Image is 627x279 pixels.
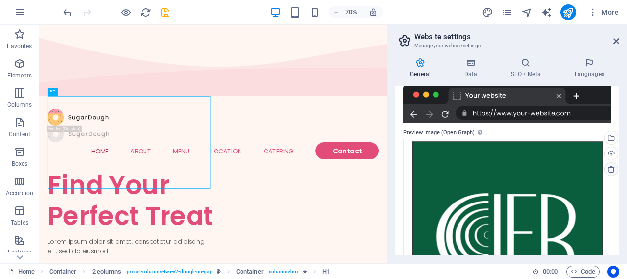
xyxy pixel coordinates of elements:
[588,7,619,17] span: More
[607,266,619,278] button: Usercentrics
[303,269,307,274] i: Element contains an animation
[160,7,171,18] i: Save (Ctrl+S)
[11,219,28,227] p: Tables
[7,42,32,50] p: Favorites
[322,266,330,278] span: Click to select. Double-click to edit
[7,101,32,109] p: Columns
[584,4,623,20] button: More
[8,266,35,278] a: Click to cancel selection. Double-click to open Pages
[140,7,151,18] i: Reload page
[521,6,533,18] button: navigator
[9,130,30,138] p: Content
[414,41,600,50] h3: Manage your website settings
[49,266,77,278] span: Click to select. Double-click to edit
[369,8,378,17] i: On resize automatically adjust zoom level to fit chosen device.
[403,127,611,139] label: Preview Image (Open Graph)
[159,6,171,18] button: save
[560,4,576,20] button: publish
[140,6,151,18] button: reload
[49,266,331,278] nav: breadcrumb
[6,189,33,197] p: Accordion
[236,266,264,278] span: Click to select. Double-click to edit
[496,58,559,78] h4: SEO / Meta
[329,6,363,18] button: 70%
[7,72,32,79] p: Elements
[395,58,449,78] h4: General
[482,6,494,18] button: design
[566,266,600,278] button: Code
[92,266,121,278] span: Click to select. Double-click to edit
[502,7,513,18] i: Pages (Ctrl+Alt+S)
[541,6,553,18] button: text_generator
[62,7,73,18] i: Undo: Change favicon (Ctrl+Z)
[550,268,551,275] span: :
[449,58,496,78] h4: Data
[562,7,574,18] i: Publish
[343,6,359,18] h6: 70%
[125,266,212,278] span: . preset-columns-two-v2-dough-no-gap
[559,58,619,78] h4: Languages
[217,269,221,274] i: This element is a customizable preset
[532,266,558,278] h6: Session time
[12,160,28,168] p: Boxes
[571,266,595,278] span: Code
[521,7,532,18] i: Navigator
[267,266,299,278] span: . columns-box
[8,248,31,256] p: Features
[61,6,73,18] button: undo
[502,6,513,18] button: pages
[414,32,619,41] h2: Website settings
[543,266,558,278] span: 00 00
[541,7,552,18] i: AI Writer
[120,6,132,18] button: Click here to leave preview mode and continue editing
